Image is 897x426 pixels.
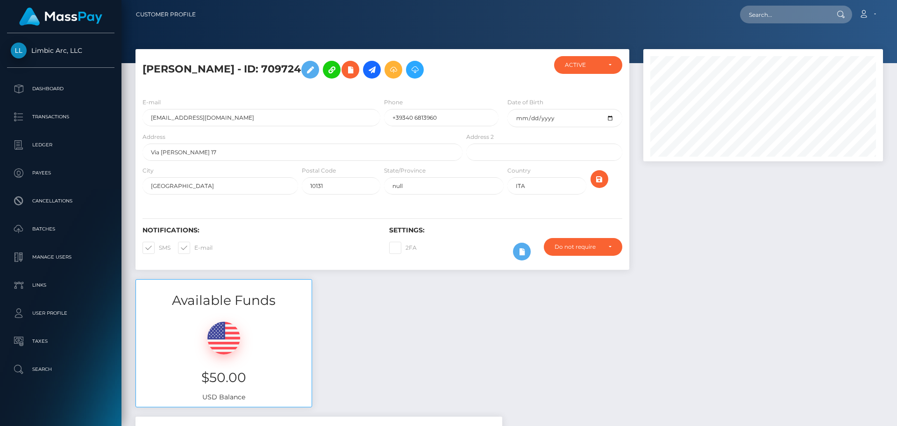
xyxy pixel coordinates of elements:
[7,161,114,185] a: Payees
[389,226,622,234] h6: Settings:
[19,7,102,26] img: MassPay Logo
[565,61,601,69] div: ACTIVE
[143,368,305,387] h3: $50.00
[11,110,111,124] p: Transactions
[7,77,114,101] a: Dashboard
[136,5,196,24] a: Customer Profile
[11,362,111,376] p: Search
[7,133,114,157] a: Ledger
[7,302,114,325] a: User Profile
[302,166,336,175] label: Postal Code
[384,98,403,107] label: Phone
[11,82,111,96] p: Dashboard
[7,46,114,55] span: Limbic Arc, LLC
[7,245,114,269] a: Manage Users
[7,189,114,213] a: Cancellations
[142,133,165,141] label: Address
[11,194,111,208] p: Cancellations
[507,166,531,175] label: Country
[389,242,417,254] label: 2FA
[142,56,457,83] h5: [PERSON_NAME] - ID: 709724
[7,105,114,129] a: Transactions
[7,274,114,297] a: Links
[466,133,494,141] label: Address 2
[507,98,543,107] label: Date of Birth
[11,250,111,264] p: Manage Users
[136,310,312,407] div: USD Balance
[11,43,27,58] img: Limbic Arc, LLC
[7,330,114,353] a: Taxes
[11,334,111,348] p: Taxes
[554,56,622,74] button: ACTIVE
[11,138,111,152] p: Ledger
[363,61,381,79] a: Initiate Payout
[7,358,114,381] a: Search
[142,98,161,107] label: E-mail
[11,222,111,236] p: Batches
[178,242,213,254] label: E-mail
[142,242,171,254] label: SMS
[7,217,114,241] a: Batches
[142,226,375,234] h6: Notifications:
[11,166,111,180] p: Payees
[11,278,111,292] p: Links
[384,166,426,175] label: State/Province
[555,243,601,251] div: Do not require
[136,291,312,310] h3: Available Funds
[740,6,828,23] input: Search...
[207,322,240,354] img: USD.png
[142,166,154,175] label: City
[11,306,111,320] p: User Profile
[544,238,622,256] button: Do not require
